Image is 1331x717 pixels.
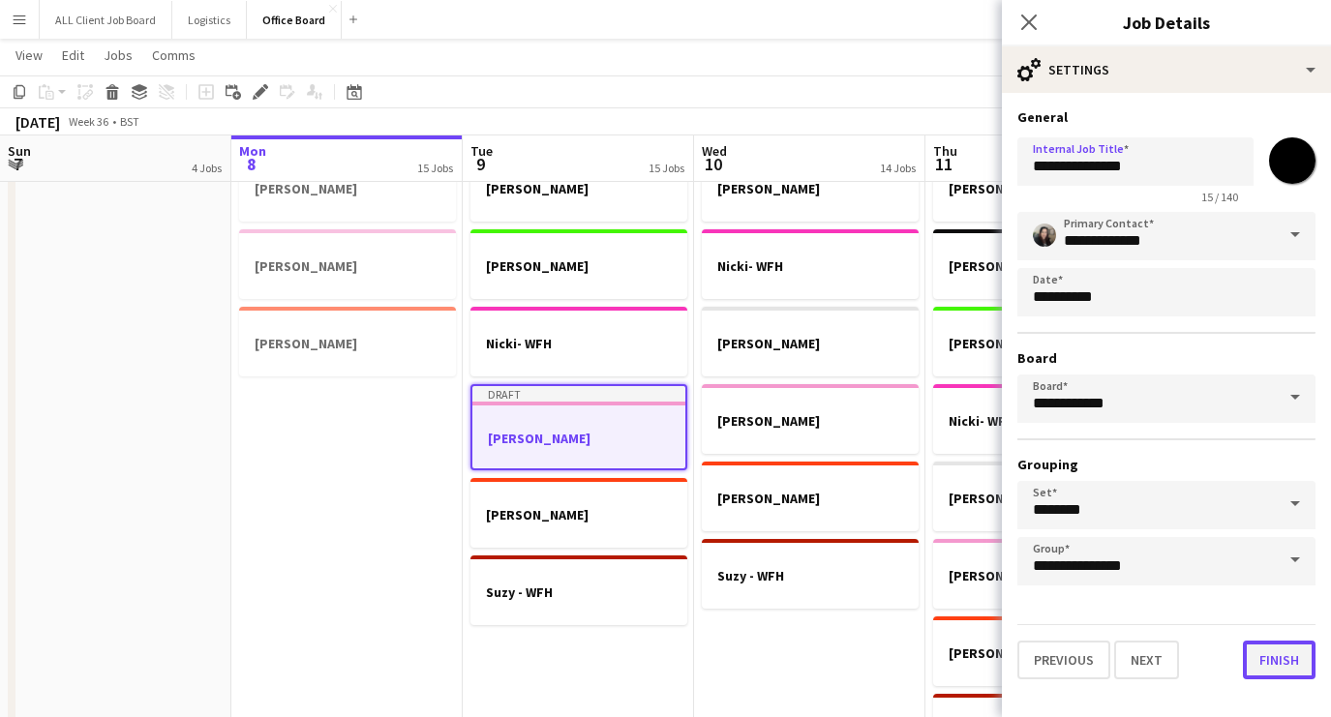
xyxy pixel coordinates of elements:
h3: [PERSON_NAME] [470,180,687,197]
app-job-card: Suzy - WFH [702,539,919,609]
app-job-card: Draft[PERSON_NAME] [470,384,687,470]
div: [DATE] [15,112,60,132]
app-job-card: [PERSON_NAME] [239,152,456,222]
div: BST [120,114,139,129]
div: 4 Jobs [192,161,222,175]
button: Previous [1017,641,1110,679]
app-job-card: [PERSON_NAME] [933,539,1150,609]
span: Sun [8,142,31,160]
button: Office Board [247,1,342,39]
h3: Nicki- WFH [933,412,1150,430]
span: Wed [702,142,727,160]
h3: General [1017,108,1316,126]
app-job-card: [PERSON_NAME] [933,616,1150,686]
app-job-card: [PERSON_NAME] [933,152,1150,222]
span: 15 / 140 [1186,190,1254,204]
app-job-card: [PERSON_NAME] [239,229,456,299]
button: ALL Client Job Board [40,1,172,39]
app-job-card: Nicki- WFH [933,384,1150,454]
span: Thu [933,142,957,160]
span: 9 [468,153,493,175]
h3: [PERSON_NAME] [933,490,1150,507]
h3: [PERSON_NAME] [933,567,1150,584]
app-job-card: [PERSON_NAME] [470,152,687,222]
h3: [PERSON_NAME] [933,180,1150,197]
app-job-card: [PERSON_NAME] [702,152,919,222]
span: Edit [62,46,84,64]
app-job-card: [PERSON_NAME] [702,462,919,531]
app-job-card: [PERSON_NAME] [702,307,919,376]
app-job-card: Suzy - WFH [470,555,687,625]
button: Finish [1243,641,1316,679]
button: Next [1114,641,1179,679]
app-job-card: [PERSON_NAME] [933,229,1150,299]
app-job-card: [PERSON_NAME] [239,307,456,376]
a: Jobs [96,43,140,68]
div: Settings [1002,46,1331,93]
a: View [8,43,50,68]
button: Logistics [172,1,247,39]
span: Mon [239,142,266,160]
app-job-card: [PERSON_NAME] [933,462,1150,531]
h3: [PERSON_NAME] [239,335,456,352]
h3: Board [1017,349,1316,367]
div: 14 Jobs [880,161,916,175]
span: 7 [5,153,31,175]
h3: [PERSON_NAME] [470,506,687,523]
h3: Grouping [1017,456,1316,473]
h3: Nicki- WFH [470,335,687,352]
span: Comms [152,46,196,64]
span: Tue [470,142,493,160]
a: Edit [54,43,92,68]
span: Jobs [104,46,133,64]
app-job-card: [PERSON_NAME] [470,478,687,548]
h3: [PERSON_NAME] [472,430,685,447]
h3: [PERSON_NAME] [933,644,1150,662]
span: 11 [930,153,957,175]
span: 10 [699,153,727,175]
h3: [PERSON_NAME] [239,257,456,275]
h3: [PERSON_NAME] [702,490,919,507]
h3: Nicki- WFH [702,257,919,275]
h3: Suzy - WFH [470,583,687,601]
h3: Job Details [1002,10,1331,35]
span: 8 [236,153,266,175]
app-job-card: [PERSON_NAME] [470,229,687,299]
div: Draft [472,386,685,402]
h3: [PERSON_NAME] [702,180,919,197]
div: 15 Jobs [649,161,684,175]
app-job-card: [PERSON_NAME] [702,384,919,454]
app-job-card: Nicki- WFH [702,229,919,299]
h3: [PERSON_NAME] [933,257,1150,275]
h3: Suzy - WFH [702,567,919,584]
h3: [PERSON_NAME] [702,335,919,352]
span: View [15,46,43,64]
h3: [PERSON_NAME] [933,335,1150,352]
h3: [PERSON_NAME] [702,412,919,430]
app-job-card: Nicki- WFH [470,307,687,376]
span: Week 36 [64,114,112,129]
app-job-card: [PERSON_NAME] [933,307,1150,376]
div: 15 Jobs [417,161,453,175]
